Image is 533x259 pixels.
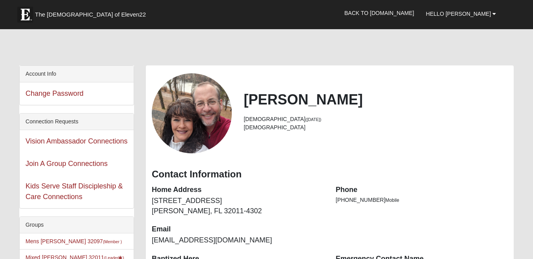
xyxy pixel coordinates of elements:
[152,224,324,235] dt: Email
[20,66,134,82] div: Account Info
[306,117,321,122] small: ([DATE])
[244,123,508,132] li: [DEMOGRAPHIC_DATA]
[26,160,108,168] a: Join A Group Connections
[426,11,491,17] span: Hello [PERSON_NAME]
[152,196,324,216] dd: [STREET_ADDRESS] [PERSON_NAME], FL 32011-4302
[152,73,232,153] a: View Fullsize Photo
[152,185,324,195] dt: Home Address
[244,115,508,123] li: [DEMOGRAPHIC_DATA]
[20,217,134,233] div: Groups
[26,137,128,145] a: Vision Ambassador Connections
[103,239,122,244] small: (Member )
[26,89,84,97] a: Change Password
[244,91,508,108] h2: [PERSON_NAME]
[336,196,508,204] li: [PHONE_NUMBER]
[152,235,324,246] dd: [EMAIL_ADDRESS][DOMAIN_NAME]
[17,7,33,22] img: Eleven22 logo
[336,185,508,195] dt: Phone
[13,3,171,22] a: The [DEMOGRAPHIC_DATA] of Eleven22
[26,182,123,201] a: Kids Serve Staff Discipleship & Care Connections
[20,114,134,130] div: Connection Requests
[35,11,146,19] span: The [DEMOGRAPHIC_DATA] of Eleven22
[420,4,502,24] a: Hello [PERSON_NAME]
[386,198,399,203] span: Mobile
[152,169,508,180] h3: Contact Information
[26,238,122,244] a: Mens [PERSON_NAME] 32097(Member )
[339,3,420,23] a: Back to [DOMAIN_NAME]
